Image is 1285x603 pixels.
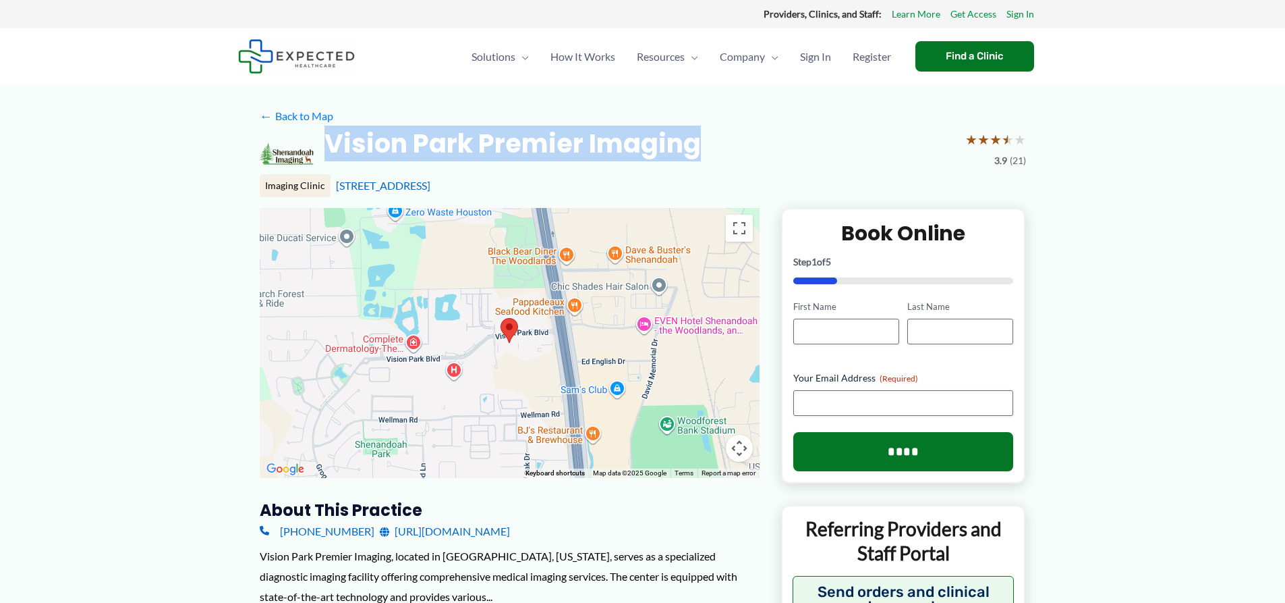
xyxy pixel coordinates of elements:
button: Toggle fullscreen view [726,215,753,242]
a: ResourcesMenu Toggle [626,33,709,80]
p: Referring Providers and Staff Portal [793,517,1015,566]
a: [STREET_ADDRESS] [336,179,430,192]
a: Open this area in Google Maps (opens a new window) [263,461,308,478]
a: Find a Clinic [915,41,1034,72]
span: Menu Toggle [685,33,698,80]
a: Register [842,33,902,80]
span: ★ [965,127,977,152]
h3: About this practice [260,500,760,521]
span: (Required) [880,373,918,384]
a: [URL][DOMAIN_NAME] [380,521,510,542]
span: ★ [1002,127,1014,152]
span: (21) [1010,152,1026,169]
a: Get Access [950,5,996,23]
span: ★ [1014,127,1026,152]
a: CompanyMenu Toggle [709,33,789,80]
a: Sign In [789,33,842,80]
label: Last Name [907,300,1013,313]
label: First Name [793,300,899,313]
button: Keyboard shortcuts [525,469,585,478]
span: 3.9 [994,152,1007,169]
span: Solutions [472,33,515,80]
a: Sign In [1006,5,1034,23]
a: Report a map error [702,469,755,477]
img: Google [263,461,308,478]
span: How It Works [550,33,615,80]
span: ★ [990,127,1002,152]
h2: Book Online [793,220,1014,246]
a: How It Works [540,33,626,80]
nav: Primary Site Navigation [461,33,902,80]
div: Imaging Clinic [260,174,331,197]
a: Learn More [892,5,940,23]
span: Menu Toggle [515,33,529,80]
h2: Vision Park Premier Imaging [324,127,701,160]
a: SolutionsMenu Toggle [461,33,540,80]
span: Menu Toggle [765,33,778,80]
label: Your Email Address [793,371,1014,385]
span: 5 [826,256,831,267]
strong: Providers, Clinics, and Staff: [764,8,882,20]
span: Sign In [800,33,831,80]
span: Resources [637,33,685,80]
button: Map camera controls [726,435,753,462]
p: Step of [793,257,1014,267]
span: ★ [977,127,990,152]
img: Expected Healthcare Logo - side, dark font, small [238,39,355,74]
a: [PHONE_NUMBER] [260,521,374,542]
span: Company [720,33,765,80]
span: 1 [811,256,817,267]
span: Register [853,33,891,80]
a: Terms (opens in new tab) [675,469,693,477]
span: ← [260,109,273,122]
span: Map data ©2025 Google [593,469,666,477]
a: ←Back to Map [260,106,333,126]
